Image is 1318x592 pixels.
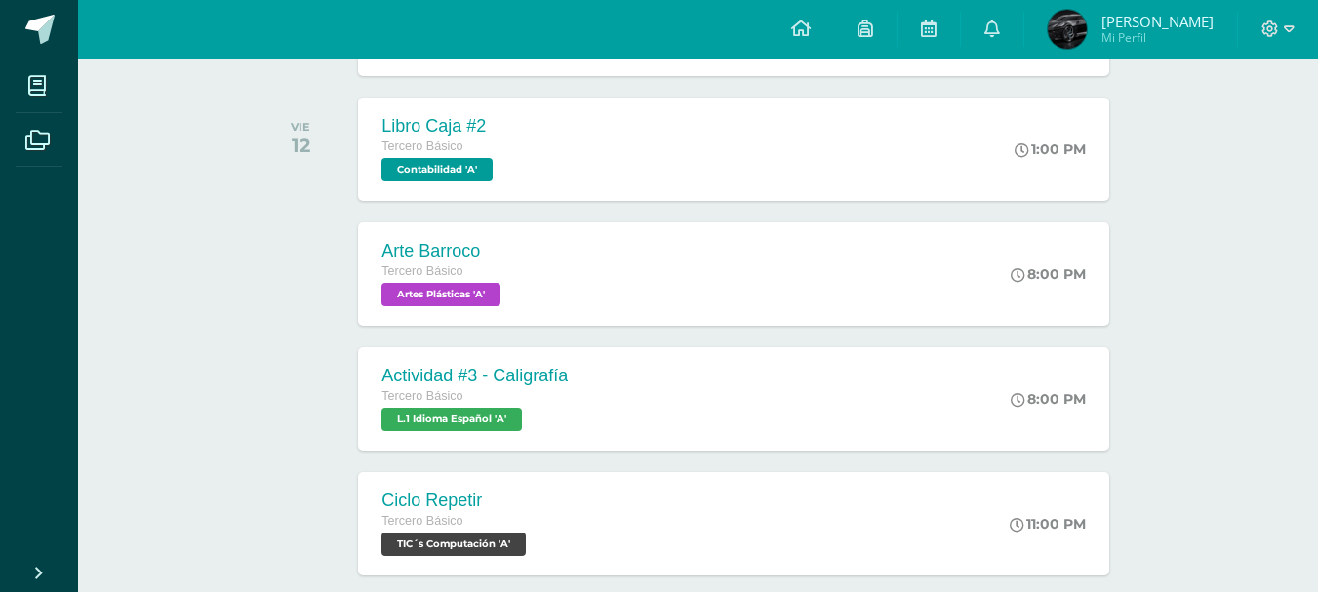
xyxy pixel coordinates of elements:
div: Ciclo Repetir [381,491,531,511]
span: Tercero Básico [381,264,462,278]
div: 8:00 PM [1011,265,1086,283]
span: Contabilidad 'A' [381,158,493,181]
span: Mi Perfil [1101,29,1214,46]
div: 8:00 PM [1011,390,1086,408]
div: Arte Barroco [381,241,505,261]
span: Tercero Básico [381,514,462,528]
span: [PERSON_NAME] [1101,12,1214,31]
img: 9cc374ce5008add2e446686e7b1eb29b.png [1048,10,1087,49]
span: Artes Plásticas 'A' [381,283,500,306]
div: 11:00 PM [1010,515,1086,533]
div: 1:00 PM [1015,140,1086,158]
div: Actividad #3 - Caligrafía [381,366,568,386]
div: Libro Caja #2 [381,116,498,137]
span: L.1 Idioma Español 'A' [381,408,522,431]
div: VIE [291,120,310,134]
div: 12 [291,134,310,157]
span: TIC´s Computación 'A' [381,533,526,556]
span: Tercero Básico [381,139,462,153]
span: Tercero Básico [381,389,462,403]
